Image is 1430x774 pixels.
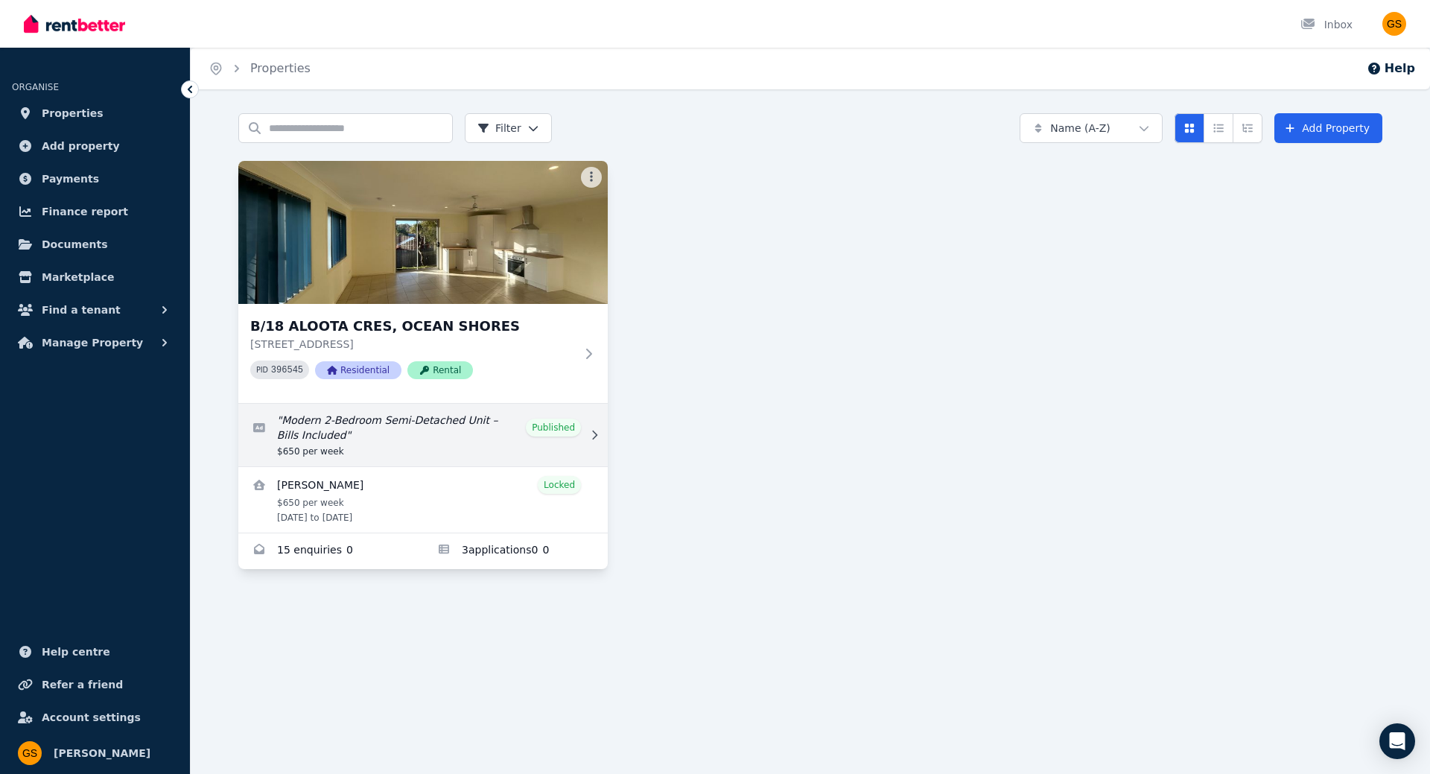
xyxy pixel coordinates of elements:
[256,366,268,374] small: PID
[1300,17,1353,32] div: Inbox
[1274,113,1382,143] a: Add Property
[1379,723,1415,759] div: Open Intercom Messenger
[42,643,110,661] span: Help centre
[42,301,121,319] span: Find a tenant
[12,164,178,194] a: Payments
[1020,113,1163,143] button: Name (A-Z)
[24,13,125,35] img: RentBetter
[12,197,178,226] a: Finance report
[12,98,178,128] a: Properties
[12,131,178,161] a: Add property
[12,82,59,92] span: ORGANISE
[1175,113,1204,143] button: Card view
[315,361,401,379] span: Residential
[12,637,178,667] a: Help centre
[238,467,608,533] a: View details for Amir Mohammed
[407,361,473,379] span: Rental
[42,334,143,352] span: Manage Property
[1367,60,1415,77] button: Help
[1204,113,1233,143] button: Compact list view
[1233,113,1262,143] button: Expanded list view
[12,670,178,700] a: Refer a friend
[42,676,123,694] span: Refer a friend
[18,741,42,765] img: GURBHEJ SEKHON
[238,161,608,403] a: B/18 ALOOTA CRES, OCEAN SHORESB/18 ALOOTA CRES, OCEAN SHORES[STREET_ADDRESS]PID 396545Residential...
[12,328,178,358] button: Manage Property
[1175,113,1262,143] div: View options
[581,167,602,188] button: More options
[250,337,575,352] p: [STREET_ADDRESS]
[42,104,104,122] span: Properties
[12,295,178,325] button: Find a tenant
[42,235,108,253] span: Documents
[238,161,608,304] img: B/18 ALOOTA CRES, OCEAN SHORES
[250,61,311,75] a: Properties
[54,744,150,762] span: [PERSON_NAME]
[42,170,99,188] span: Payments
[12,702,178,732] a: Account settings
[238,533,423,569] a: Enquiries for B/18 ALOOTA CRES, OCEAN SHORES
[12,262,178,292] a: Marketplace
[250,316,575,337] h3: B/18 ALOOTA CRES, OCEAN SHORES
[423,533,608,569] a: Applications for B/18 ALOOTA CRES, OCEAN SHORES
[12,229,178,259] a: Documents
[42,708,141,726] span: Account settings
[465,113,552,143] button: Filter
[42,203,128,221] span: Finance report
[191,48,328,89] nav: Breadcrumb
[238,404,608,466] a: Edit listing: Modern 2-Bedroom Semi-Detached Unit – Bills Included
[1050,121,1110,136] span: Name (A-Z)
[271,365,303,375] code: 396545
[42,137,120,155] span: Add property
[42,268,114,286] span: Marketplace
[1382,12,1406,36] img: GURBHEJ SEKHON
[477,121,521,136] span: Filter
